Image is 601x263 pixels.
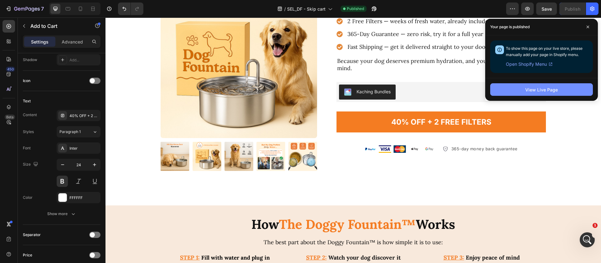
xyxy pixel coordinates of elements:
div: Thank you. [10,187,98,193]
button: 40% OFF + 2 FREE FILTERS [231,94,440,115]
div: Kaching Bundles [251,71,285,77]
img: Profile image for Abraham [18,3,28,13]
p: Settings [31,39,49,45]
p: Đang hoạt động [30,8,63,14]
span: Paragraph 1 [59,129,81,135]
div: Show more [47,211,76,217]
span: Open Shopify Menu [506,60,547,68]
strong: The Doggy Fountain™ [173,199,310,215]
div: Separator [23,232,41,238]
div: Beta [5,115,15,120]
button: Start recording [40,205,45,210]
button: Publish [559,3,586,15]
div: In this case, can you try enabling the setting on your end to check the issue and let us know if ... [10,162,98,187]
p: Your page is published [490,24,530,30]
p: Add to Cart [30,22,84,30]
strong: How [146,199,173,215]
button: Selector de gif [30,205,35,210]
div: Size [23,160,39,169]
u: STEP 1: [74,236,94,244]
div: Text [23,98,31,104]
img: 495611768014373769-47762bdc-c92b-46d1-973d-50401e2847fe.png [259,128,330,135]
p: Advanced [62,39,83,45]
span: Fast Shipping — get it delivered straight to your door in days [242,26,403,33]
div: Cerrar [110,3,121,14]
div: 450 [6,67,15,72]
span: / [284,6,286,12]
span: 1 [593,223,598,228]
u: STEP 2: [201,236,221,244]
span: To show this page on your live store, please manually add your page in Shopify menu. [506,46,583,57]
div: Color [23,195,33,200]
div: FFFFFF [69,195,99,201]
div: 40% OFF + 2 FREE FILTERS [286,98,386,111]
div: Icon [23,78,30,84]
u: STEP 3: [338,236,359,244]
p: 7 [41,5,44,13]
div: Shadow [23,57,37,63]
span: SEL_DF - Skip cart [287,6,326,12]
div: Undo/Redo [118,3,143,15]
button: Enviar un mensaje… [107,203,117,213]
div: We working on a duplicate page, you can check via: [10,141,98,153]
div: Publish [565,6,580,12]
strong: Works [310,199,350,215]
p: Because your dog deserves premium hydration, and you deserve peace of mind. [232,40,440,54]
div: In this case, please can you enable this option in the Kaching Bundle deal to fix the issue. [10,70,98,88]
textarea: Tin nhắn... [5,192,120,203]
button: Save [536,3,557,15]
div: Abraham dice… [5,66,120,137]
div: Font [23,145,31,151]
span: Save [542,6,552,12]
h1: [PERSON_NAME] [30,3,71,8]
div: Styles [23,129,34,135]
button: Adjuntar un archivo [10,205,15,210]
strong: Fill with water and plug in [96,237,164,244]
button: View Live Page [490,83,593,96]
div: We working on a duplicate page, you can check via:Duplicate Page:In this case, can you try enabli... [5,137,103,197]
button: 7 [3,3,47,15]
div: Abraham dice… [5,137,120,208]
strong: Enjoy peace of mind [360,236,414,244]
iframe: Design area [105,18,601,263]
button: Show more [23,208,100,219]
div: Inter [69,146,99,151]
strong: Watch your dog discover it [223,236,295,244]
div: In this case, please can you enable this option in the Kaching Bundle deal to fix the issue. [5,66,103,137]
iframe: Intercom live chat [580,232,595,247]
button: Inicio [98,3,110,14]
div: Content [23,112,37,118]
img: KachingBundles.png [239,71,246,78]
button: Paragraph 1 [57,126,100,137]
span: The best part about the Doggy Fountain™ is how simple it is to use: [158,221,337,228]
button: Selector de emoji [20,205,25,210]
button: go back [4,3,16,14]
div: Price [23,252,32,258]
div: 40% OFF + 2 FREE FILTERS [69,113,99,119]
button: Kaching Bundles [234,67,290,82]
span: 365-day money back guarantee [346,129,412,134]
span: Published [347,6,364,12]
a: Duplicate Page: [15,154,49,159]
div: Add... [69,57,99,63]
div: View Live Page [525,86,558,93]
